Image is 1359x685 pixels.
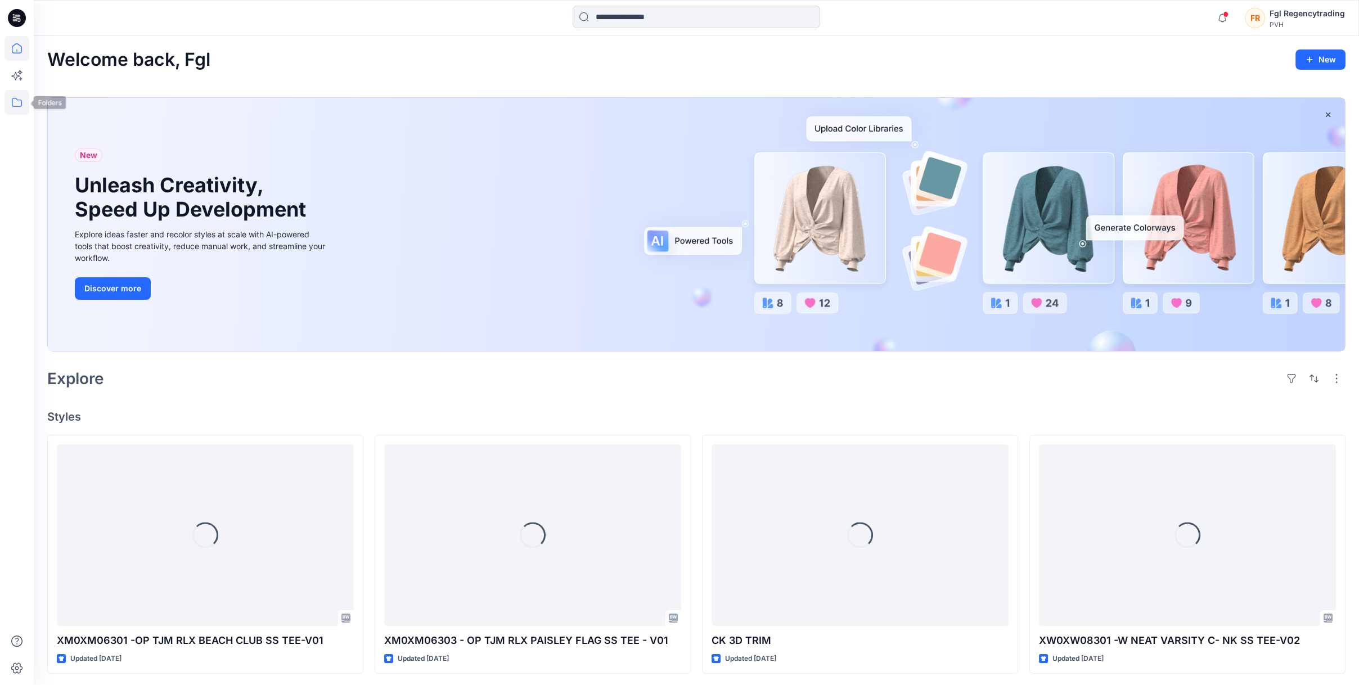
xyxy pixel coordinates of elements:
[384,633,681,648] p: XM0XM06303 - OP TJM RLX PAISLEY FLAG SS TEE - V01
[75,228,328,264] div: Explore ideas faster and recolor styles at scale with AI-powered tools that boost creativity, red...
[47,369,104,387] h2: Explore
[1295,49,1345,70] button: New
[75,173,311,222] h1: Unleash Creativity, Speed Up Development
[1039,633,1336,648] p: XW0XW08301 -W NEAT VARSITY C- NK SS TEE-V02
[1270,7,1345,20] div: Fgl Regencytrading
[398,653,449,665] p: Updated [DATE]
[1270,20,1345,29] div: PVH
[57,633,354,648] p: XM0XM06301 -OP TJM RLX BEACH CLUB SS TEE-V01
[80,148,97,162] span: New
[70,653,121,665] p: Updated [DATE]
[725,653,776,665] p: Updated [DATE]
[75,277,328,300] a: Discover more
[712,633,1009,648] p: CK 3D TRIM
[1245,8,1265,28] div: FR
[1052,653,1104,665] p: Updated [DATE]
[75,277,151,300] button: Discover more
[47,410,1345,423] h4: Styles
[47,49,210,70] h2: Welcome back, Fgl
